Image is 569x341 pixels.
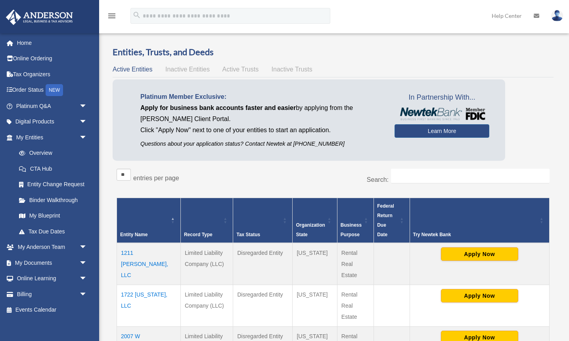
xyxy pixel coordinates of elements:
[6,255,99,271] a: My Documentsarrow_drop_down
[337,285,374,327] td: Rental Real Estate
[107,14,117,21] a: menu
[140,104,296,111] span: Apply for business bank accounts faster and easier
[117,243,181,285] td: 1211 [PERSON_NAME], LLC
[107,11,117,21] i: menu
[222,66,259,73] span: Active Trusts
[6,286,99,302] a: Billingarrow_drop_down
[6,66,99,82] a: Tax Organizers
[6,239,99,255] a: My Anderson Teamarrow_drop_down
[337,243,374,285] td: Rental Real Estate
[79,255,95,271] span: arrow_drop_down
[79,114,95,130] span: arrow_drop_down
[6,271,99,287] a: Online Learningarrow_drop_down
[367,176,389,183] label: Search:
[395,91,489,104] span: In Partnership With...
[293,243,337,285] td: [US_STATE]
[120,232,148,237] span: Entity Name
[180,198,233,243] th: Record Type: Activate to sort
[117,198,181,243] th: Entity Name: Activate to invert sorting
[133,175,179,181] label: entries per page
[4,10,75,25] img: Anderson Advisors Platinum Portal
[293,285,337,327] td: [US_STATE]
[410,198,550,243] th: Try Newtek Bank : Activate to sort
[233,243,293,285] td: Disregarded Entity
[413,230,538,239] div: Try Newtek Bank
[11,161,95,177] a: CTA Hub
[79,271,95,287] span: arrow_drop_down
[395,124,489,138] a: Learn More
[140,102,383,125] p: by applying from the [PERSON_NAME] Client Portal.
[140,91,383,102] p: Platinum Member Exclusive:
[11,208,95,224] a: My Blueprint
[296,222,325,237] span: Organization State
[165,66,210,73] span: Inactive Entities
[184,232,213,237] span: Record Type
[233,285,293,327] td: Disregarded Entity
[441,247,518,261] button: Apply Now
[6,98,99,114] a: Platinum Q&Aarrow_drop_down
[11,177,95,193] a: Entity Change Request
[6,302,99,318] a: Events Calendar
[6,35,99,51] a: Home
[11,223,95,239] a: Tax Due Dates
[377,203,394,237] span: Federal Return Due Date
[132,11,141,19] i: search
[233,198,293,243] th: Tax Status: Activate to sort
[79,129,95,146] span: arrow_drop_down
[293,198,337,243] th: Organization State: Activate to sort
[6,51,99,67] a: Online Ordering
[113,46,554,58] h3: Entities, Trusts, and Deeds
[551,10,563,21] img: User Pic
[236,232,260,237] span: Tax Status
[46,84,63,96] div: NEW
[11,145,91,161] a: Overview
[140,125,383,136] p: Click "Apply Now" next to one of your entities to start an application.
[272,66,312,73] span: Inactive Trusts
[180,243,233,285] td: Limited Liability Company (LLC)
[374,198,410,243] th: Federal Return Due Date: Activate to sort
[180,285,233,327] td: Limited Liability Company (LLC)
[398,108,485,120] img: NewtekBankLogoSM.png
[117,285,181,327] td: 1722 [US_STATE], LLC
[6,82,99,98] a: Order StatusNEW
[341,222,362,237] span: Business Purpose
[140,139,383,149] p: Questions about your application status? Contact Newtek at [PHONE_NUMBER]
[337,198,374,243] th: Business Purpose: Activate to sort
[6,129,95,145] a: My Entitiesarrow_drop_down
[79,286,95,302] span: arrow_drop_down
[441,289,518,302] button: Apply Now
[6,114,99,130] a: Digital Productsarrow_drop_down
[11,192,95,208] a: Binder Walkthrough
[79,98,95,114] span: arrow_drop_down
[79,239,95,256] span: arrow_drop_down
[113,66,152,73] span: Active Entities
